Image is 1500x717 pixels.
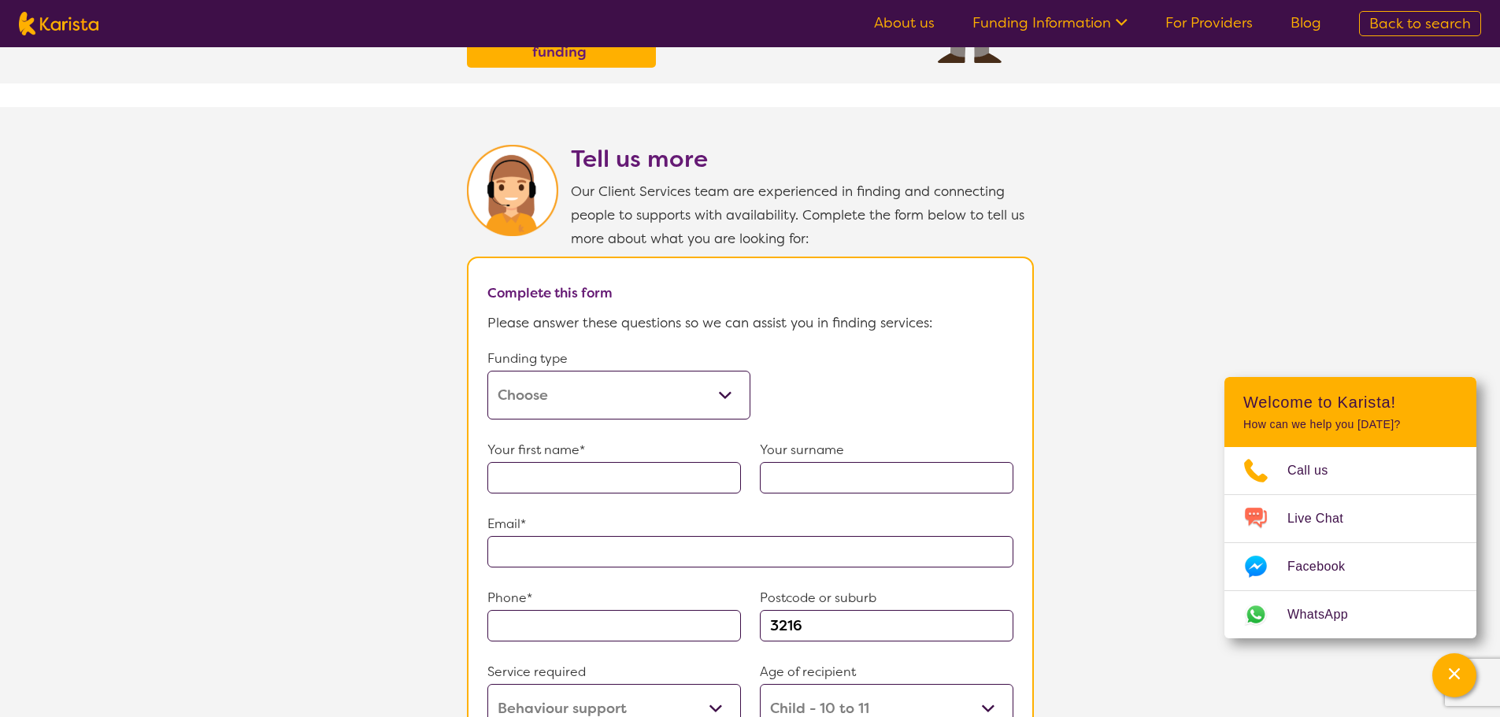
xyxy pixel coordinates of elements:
img: Karista Client Service [467,145,558,236]
b: Complete this form [487,284,613,301]
a: Find out about HCP funding [471,17,652,64]
p: Service required [487,660,741,684]
p: Funding type [487,347,750,371]
a: About us [874,13,935,32]
a: Web link opens in a new tab. [1224,591,1476,638]
span: WhatsApp [1287,603,1367,626]
p: Postcode or suburb [760,586,1013,610]
button: Channel Menu [1432,653,1476,697]
p: Email* [487,512,1013,536]
h2: Welcome to Karista! [1243,393,1457,412]
ul: Choose channel [1224,447,1476,638]
span: Call us [1287,459,1347,482]
p: Our Client Services team are experienced in finding and connecting people to supports with availa... [571,179,1034,250]
h2: Tell us more [571,145,1034,173]
p: Age of recipient [760,660,1013,684]
div: Channel Menu [1224,377,1476,638]
p: Your first name* [487,438,741,462]
a: Funding Information [972,13,1128,32]
span: Live Chat [1287,507,1362,530]
p: How can we help you [DATE]? [1243,418,1457,431]
a: For Providers [1165,13,1253,32]
span: Back to search [1369,14,1471,33]
a: Back to search [1359,11,1481,36]
a: Blog [1291,13,1321,32]
p: Phone* [487,586,741,610]
img: Karista logo [19,12,98,35]
p: Your surname [760,438,1013,462]
p: Please answer these questions so we can assist you in finding services: [487,311,1013,334]
span: Facebook [1287,555,1364,578]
